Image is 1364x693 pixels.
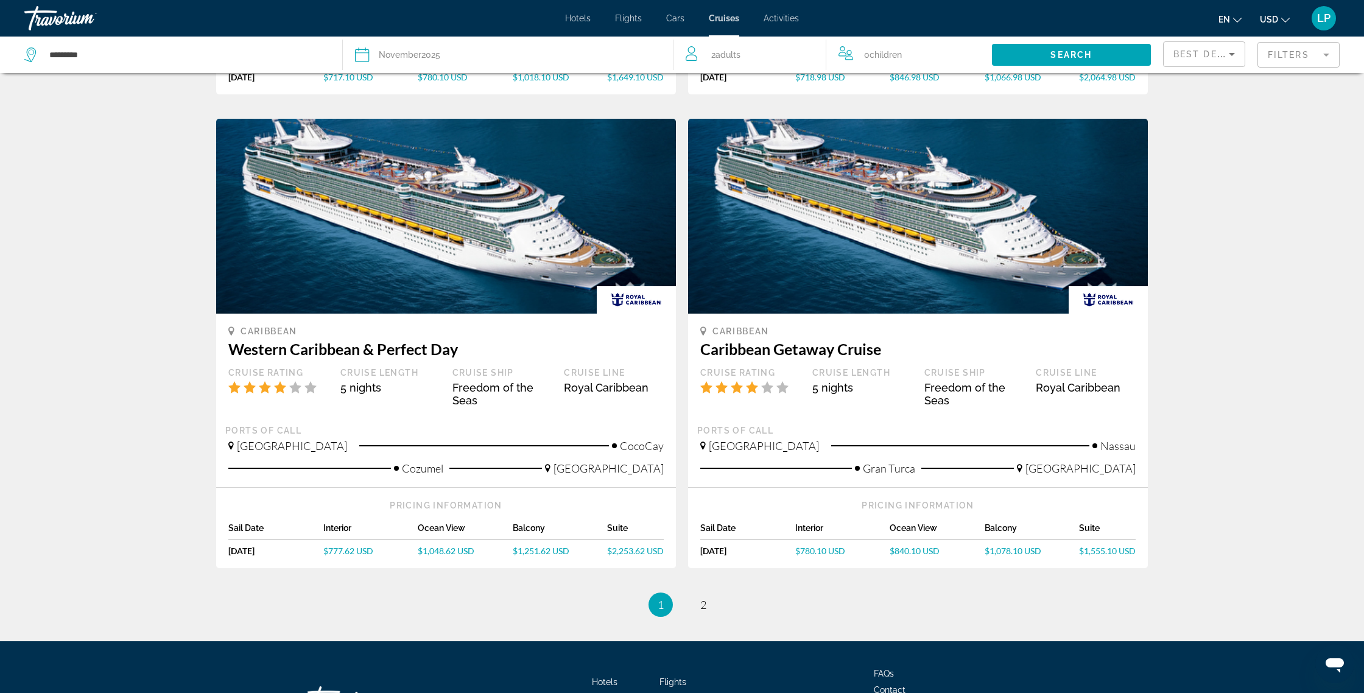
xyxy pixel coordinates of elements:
span: 1 [658,598,664,611]
span: USD [1260,15,1278,24]
a: $2,253.62 USD [607,546,664,556]
span: Cozumel [402,462,443,475]
div: 5 nights [812,381,912,394]
a: Cruises [709,13,739,23]
a: $1,048.62 USD [418,546,513,556]
div: [DATE] [228,546,323,556]
button: Change currency [1260,10,1290,28]
div: Cruise Length [340,367,440,378]
div: Suite [1079,523,1136,540]
a: $1,078.10 USD [985,546,1080,556]
div: Ports of call [225,425,667,436]
a: Travorium [24,2,146,34]
div: Freedom of the Seas [452,381,552,407]
div: Ports of call [697,425,1139,436]
img: rci_new_resized.gif [1069,286,1148,314]
span: LP [1317,12,1331,24]
a: Cars [666,13,684,23]
h3: Caribbean Getaway Cruise [700,340,1136,358]
a: Flights [615,13,642,23]
div: Balcony [985,523,1080,540]
div: Cruise Ship [452,367,552,378]
a: $1,066.98 USD [985,72,1080,82]
div: Interior [795,523,890,540]
div: Royal Caribbean [1036,381,1136,394]
button: November2025 [355,37,661,73]
div: Sail Date [228,523,323,540]
span: $1,251.62 USD [513,546,569,556]
span: November [379,50,421,60]
div: Cruise Rating [228,367,328,378]
a: $777.62 USD [323,546,418,556]
div: Sail Date [700,523,795,540]
span: Nassau [1100,439,1136,452]
span: $780.10 USD [418,72,468,82]
button: Travelers: 2 adults, 0 children [673,37,992,73]
div: Pricing Information [228,500,664,511]
div: [DATE] [700,546,795,556]
span: 0 [864,46,902,63]
span: Caribbean [241,326,297,336]
span: $777.62 USD [323,546,373,556]
span: $780.10 USD [795,546,845,556]
span: 2 [711,46,740,63]
span: Children [870,50,902,60]
a: $2,064.98 USD [1079,72,1136,82]
div: Cruise Line [564,367,664,378]
div: Ocean View [418,523,513,540]
span: Gran Turca [863,462,915,475]
a: $780.10 USD [795,546,890,556]
div: Suite [607,523,664,540]
a: $1,251.62 USD [513,546,608,556]
div: Cruise Line [1036,367,1136,378]
div: Interior [323,523,418,540]
img: rci_new_resized.gif [597,286,676,314]
span: $717.10 USD [323,72,373,82]
a: $718.98 USD [795,72,890,82]
span: $1,048.62 USD [418,546,474,556]
span: Hotels [592,677,617,687]
a: $1,018.10 USD [513,72,608,82]
img: 1595238067.png [216,119,676,314]
div: Cruise Length [812,367,912,378]
div: [DATE] [228,72,323,82]
div: Pricing Information [700,500,1136,511]
mat-select: Sort by [1173,47,1235,62]
a: $1,649.10 USD [607,72,664,82]
span: 2 [700,598,706,611]
button: Filter [1257,41,1340,68]
span: [GEOGRAPHIC_DATA] [237,439,347,452]
button: User Menu [1308,5,1340,31]
h3: Western Caribbean & Perfect Day [228,340,664,358]
span: en [1218,15,1230,24]
a: Activities [764,13,799,23]
span: [GEOGRAPHIC_DATA] [1025,462,1136,475]
div: Freedom of the Seas [924,381,1024,407]
button: Search [992,44,1151,66]
a: FAQs [874,669,894,678]
span: Adults [715,50,740,60]
span: Caribbean [712,326,769,336]
span: Best Deals [1173,49,1237,59]
span: $718.98 USD [795,72,845,82]
a: $1,555.10 USD [1079,546,1136,556]
div: Cruise Ship [924,367,1024,378]
div: [DATE] [700,72,795,82]
a: Hotels [565,13,591,23]
div: Balcony [513,523,608,540]
a: $780.10 USD [418,72,513,82]
div: Ocean View [890,523,985,540]
div: 5 nights [340,381,440,394]
div: Cruise Rating [700,367,800,378]
span: [GEOGRAPHIC_DATA] [709,439,819,452]
span: Search [1050,50,1092,60]
span: CocoCay [620,439,664,452]
span: $1,066.98 USD [985,72,1041,82]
